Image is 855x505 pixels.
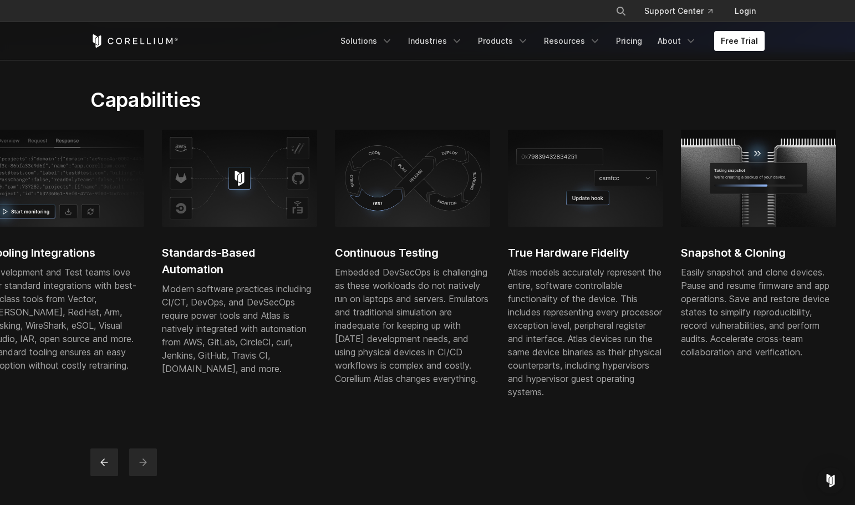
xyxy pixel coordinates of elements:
div: Navigation Menu [334,31,765,51]
h2: Standards-Based Automation [162,244,317,278]
img: Snapshot & Cloning; Easily snapshot and clone devices [681,130,836,226]
a: Login [726,1,765,21]
div: Embedded DevSecOps is challenging as these workloads do not natively run on laptops and servers. ... [335,266,490,385]
a: Free Trial [714,31,765,51]
button: previous [90,448,118,476]
img: Corellium platform integrating with AWS, GitHub, and CI tools for secure mobile app testing and D... [162,130,317,226]
a: Pricing [609,31,649,51]
h2: Capabilities [90,88,532,112]
a: Industries [401,31,469,51]
a: Resources [537,31,607,51]
div: Open Intercom Messenger [817,467,844,494]
a: About [651,31,703,51]
img: Update hook; True Hardware Fidelity [508,130,663,226]
div: Easily snapshot and clone devices. Pause and resume firmware and app operations. Save and restore... [681,266,836,359]
img: Continuous testing using physical devices in CI/CD workflows [335,130,490,226]
div: Modern software practices including CI/CT, DevOps, and DevSecOps require power tools and Atlas is... [162,282,317,375]
button: Search [611,1,631,21]
p: Atlas models accurately represent the entire, software controllable functionality of the device. ... [508,266,663,399]
button: next [129,448,157,476]
a: Products [471,31,535,51]
a: Support Center [635,1,721,21]
h2: Snapshot & Cloning [681,244,836,261]
a: Corellium Home [90,34,179,48]
a: Solutions [334,31,399,51]
h2: Continuous Testing [335,244,490,261]
h2: True Hardware Fidelity [508,244,663,261]
div: Navigation Menu [602,1,765,21]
